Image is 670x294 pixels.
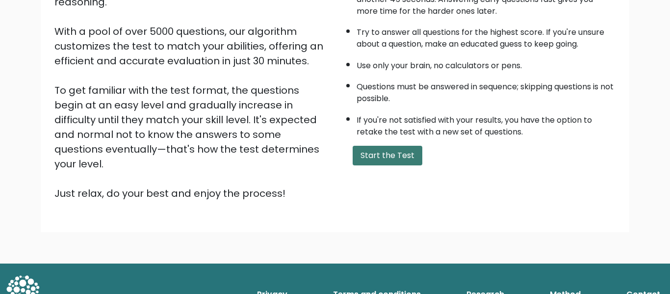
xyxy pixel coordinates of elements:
li: Questions must be answered in sequence; skipping questions is not possible. [357,76,616,105]
li: If you're not satisfied with your results, you have the option to retake the test with a new set ... [357,109,616,138]
button: Start the Test [353,146,422,165]
li: Try to answer all questions for the highest score. If you're unsure about a question, make an edu... [357,22,616,50]
li: Use only your brain, no calculators or pens. [357,55,616,72]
